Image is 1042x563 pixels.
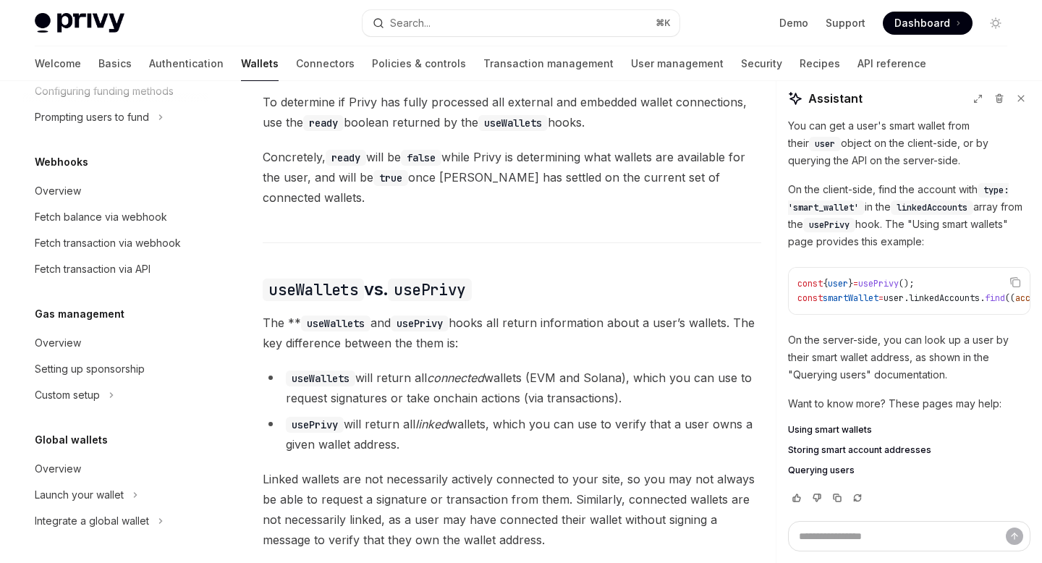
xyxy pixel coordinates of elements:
a: Dashboard [883,12,973,35]
span: type: 'smart_wallet' [788,185,1009,213]
span: (( [1005,292,1015,304]
a: Authentication [149,46,224,81]
a: Demo [779,16,808,30]
p: On the client-side, find the account with in the array from the hook. The "Using smart wallets" p... [788,181,1030,250]
span: The ** and hooks all return information about a user’s wallets. The key difference between the th... [263,313,761,353]
span: ⌘ K [656,17,671,29]
span: (); [899,278,914,289]
a: Welcome [35,46,81,81]
button: Vote that response was not good [808,491,826,505]
div: Overview [35,182,81,200]
p: Want to know more? These pages may help: [788,395,1030,412]
div: Custom setup [35,386,100,404]
code: useWallets [301,316,370,331]
span: smartWallet [823,292,878,304]
button: Copy chat response [829,491,846,505]
a: Fetch transaction via webhook [23,230,208,256]
span: usePrivy [858,278,899,289]
code: ready [326,150,366,166]
img: light logo [35,13,124,33]
a: Transaction management [483,46,614,81]
li: will return all wallets, which you can use to verify that a user owns a given wallet address. [263,414,761,454]
a: Overview [23,330,208,356]
span: Concretely, will be while Privy is determining what wallets are available for the user, and will ... [263,147,761,208]
a: User management [631,46,724,81]
span: . [980,292,985,304]
a: Policies & controls [372,46,466,81]
h5: Webhooks [35,153,88,171]
span: } [848,278,853,289]
span: Storing smart account addresses [788,444,931,456]
code: usePrivy [286,417,344,433]
code: useWallets [286,371,355,386]
span: find [985,292,1005,304]
code: usePrivy [388,279,471,301]
a: Overview [23,456,208,482]
button: Toggle dark mode [984,12,1007,35]
a: Recipes [800,46,840,81]
a: Connectors [296,46,355,81]
a: Fetch transaction via API [23,256,208,282]
span: user [884,292,904,304]
span: Querying users [788,465,855,476]
div: Launch your wallet [35,486,124,504]
code: useWallets [478,115,548,131]
code: false [401,150,441,166]
span: . [904,292,909,304]
span: user [815,138,835,150]
div: Integrate a global wallet [35,512,149,530]
a: Querying users [788,465,1030,476]
span: = [853,278,858,289]
code: useWallets [263,279,364,301]
code: true [373,170,408,186]
em: linked [415,417,448,431]
h5: Gas management [35,305,124,323]
div: Fetch transaction via API [35,261,151,278]
a: Security [741,46,782,81]
button: Open search [363,10,679,36]
span: const [797,292,823,304]
textarea: Ask a question... [788,521,1030,551]
div: Fetch balance via webhook [35,208,167,226]
div: Overview [35,460,81,478]
div: Setting up sponsorship [35,360,145,378]
span: Linked wallets are not necessarily actively connected to your site, so you may not always be able... [263,469,761,550]
button: Toggle Integrate a global wallet section [23,508,208,534]
span: Dashboard [894,16,950,30]
div: Prompting users to fund [35,109,149,126]
span: Using smart wallets [788,424,872,436]
button: Send message [1006,528,1023,545]
a: Setting up sponsorship [23,356,208,382]
li: will return all wallets (EVM and Solana), which you can use to request signatures or take onchain... [263,368,761,408]
span: const [797,278,823,289]
h5: Global wallets [35,431,108,449]
button: Toggle Custom setup section [23,382,208,408]
code: usePrivy [391,316,449,331]
p: On the server-side, you can look up a user by their smart wallet address, as shown in the "Queryi... [788,331,1030,384]
em: connected [427,371,484,385]
span: linkedAccounts [909,292,980,304]
a: Support [826,16,865,30]
p: You can get a user's smart wallet from their object on the client-side, or by querying the API on... [788,117,1030,169]
button: Vote that response was good [788,491,805,505]
button: Copy the contents from the code block [1006,273,1025,292]
span: Assistant [808,90,863,107]
a: Basics [98,46,132,81]
div: Overview [35,334,81,352]
span: = [878,292,884,304]
a: Overview [23,178,208,204]
span: { [823,278,828,289]
a: Wallets [241,46,279,81]
a: Storing smart account addresses [788,444,1030,456]
span: To determine if Privy has fully processed all external and embedded wallet connections, use the b... [263,92,761,132]
button: Toggle Launch your wallet section [23,482,208,508]
div: Fetch transaction via webhook [35,234,181,252]
button: Reload last chat [849,491,866,505]
code: ready [303,115,344,131]
span: vs. [263,278,471,301]
a: Using smart wallets [788,424,1030,436]
button: Toggle Prompting users to fund section [23,104,208,130]
a: Fetch balance via webhook [23,204,208,230]
span: usePrivy [809,219,850,231]
span: linkedAccounts [897,202,967,213]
